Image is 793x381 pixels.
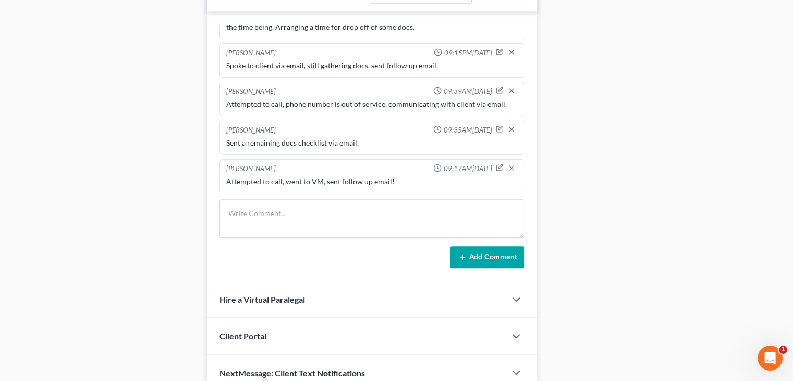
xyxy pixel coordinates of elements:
[226,61,518,71] div: Spoke to client via email, still gathering docs, sent follow up email.
[226,87,276,97] div: [PERSON_NAME]
[444,164,492,174] span: 09:17AM[DATE]
[444,125,492,135] span: 09:35AM[DATE]
[219,331,266,341] span: Client Portal
[444,87,492,97] span: 09:39AM[DATE]
[226,176,518,187] div: Attempted to call, went to VM, sent follow up email!
[219,368,365,378] span: NextMessage: Client Text Notifications
[226,164,276,174] div: [PERSON_NAME]
[219,294,305,304] span: Hire a Virtual Paralegal
[226,125,276,136] div: [PERSON_NAME]
[758,346,783,371] iframe: Intercom live chat
[226,138,518,148] div: Sent a remaining docs checklist via email.
[444,48,492,58] span: 09:15PM[DATE]
[226,99,518,110] div: Attempted to call, phone number is out of service, communicating with client via email.
[450,246,524,268] button: Add Comment
[779,346,787,354] span: 1
[226,48,276,58] div: [PERSON_NAME]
